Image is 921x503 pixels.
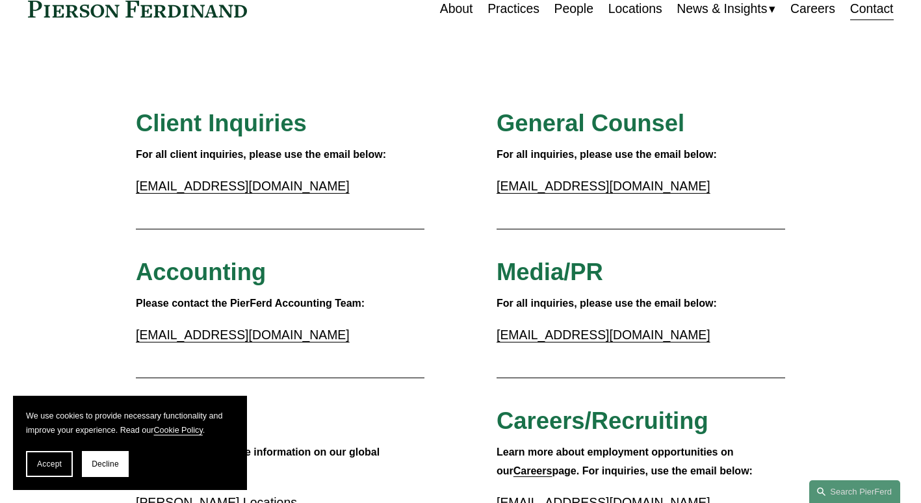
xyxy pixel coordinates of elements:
[497,259,603,285] span: Media/PR
[497,179,710,193] a: [EMAIL_ADDRESS][DOMAIN_NAME]
[136,110,307,136] span: Client Inquiries
[92,459,119,469] span: Decline
[513,465,552,476] a: Careers
[136,328,350,342] a: [EMAIL_ADDRESS][DOMAIN_NAME]
[136,298,365,309] strong: Please contact the PierFerd Accounting Team:
[809,480,900,503] a: Search this site
[82,451,129,477] button: Decline
[136,446,383,476] strong: For address and phone information on our global locations, please visit:
[497,298,717,309] strong: For all inquiries, please use the email below:
[13,396,247,490] section: Cookie banner
[497,407,708,434] span: Careers/Recruiting
[497,149,717,160] strong: For all inquiries, please use the email below:
[26,409,234,438] p: We use cookies to provide necessary functionality and improve your experience. Read our .
[37,459,62,469] span: Accept
[136,149,386,160] strong: For all client inquiries, please use the email below:
[497,328,710,342] a: [EMAIL_ADDRESS][DOMAIN_NAME]
[552,465,753,476] strong: page. For inquiries, use the email below:
[26,451,73,477] button: Accept
[497,446,736,476] strong: Learn more about employment opportunities on our
[136,259,266,285] span: Accounting
[153,426,202,435] a: Cookie Policy
[497,110,684,136] span: General Counsel
[136,179,350,193] a: [EMAIL_ADDRESS][DOMAIN_NAME]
